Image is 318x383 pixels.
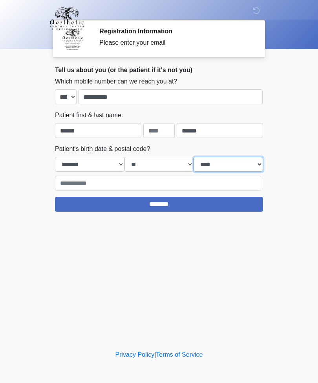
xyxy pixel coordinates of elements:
[55,66,263,74] h2: Tell us about you (or the patient if it's not you)
[115,351,155,358] a: Privacy Policy
[55,77,177,86] label: Which mobile number can we reach you at?
[99,38,251,47] div: Please enter your email
[47,6,87,31] img: Aesthetic Surgery Centre, PLLC Logo
[55,144,150,154] label: Patient's birth date & postal code?
[154,351,156,358] a: |
[55,111,123,120] label: Patient first & last name:
[61,27,84,51] img: Agent Avatar
[156,351,203,358] a: Terms of Service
